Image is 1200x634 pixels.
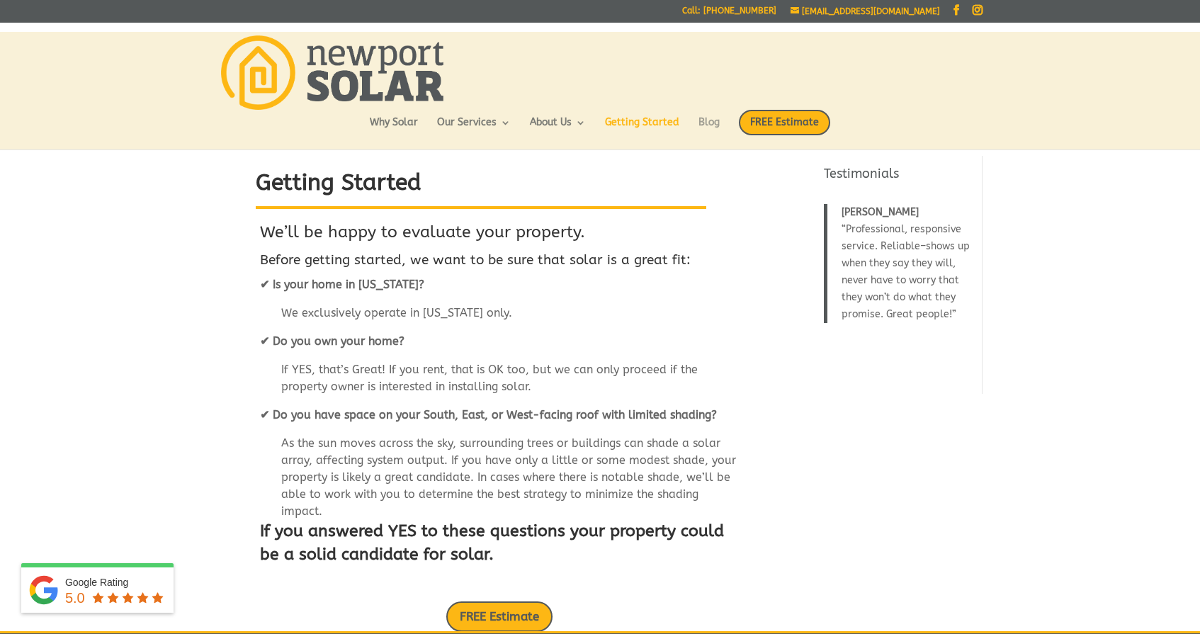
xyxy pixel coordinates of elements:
[65,575,166,589] div: Google Rating
[65,590,85,606] span: 5.0
[260,334,404,348] strong: ✔ Do you own your home?
[791,6,940,16] a: [EMAIL_ADDRESS][DOMAIN_NAME]
[446,601,553,632] a: FREE Estimate
[739,110,830,149] a: FREE Estimate
[842,206,919,218] span: [PERSON_NAME]
[698,118,720,142] a: Blog
[260,251,739,277] h4: Before getting started, we want to be sure that solar is a great fit:
[739,110,830,135] span: FREE Estimate
[605,118,679,142] a: Getting Started
[221,35,443,110] img: Newport Solar | Solar Energy Optimized.
[260,305,739,333] p: We exclusively operate in [US_STATE] only.
[824,204,973,323] blockquote: Professional, responsive service. Reliable–shows up when they say they will, never have to worry ...
[260,521,724,563] strong: If you answered YES to these questions your property could be a solid candidate for solar.
[256,169,421,196] strong: Getting Started
[260,221,739,251] h3: We’ll be happy to evaluate your property.
[370,118,418,142] a: Why Solar
[682,6,776,21] a: Call: [PHONE_NUMBER]
[530,118,586,142] a: About Us
[824,165,973,190] h4: Testimonials
[260,361,739,407] p: If YES, that’s Great! If you rent, that is OK too, but we can only proceed if the property owner ...
[260,408,717,421] strong: ✔ Do you have space on your South, East, or West-facing roof with limited shading?
[260,435,739,520] p: As the sun moves across the sky, surrounding trees or buildings can shade a solar array, affectin...
[260,278,424,291] strong: ✔ Is your home in [US_STATE]?
[437,118,511,142] a: Our Services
